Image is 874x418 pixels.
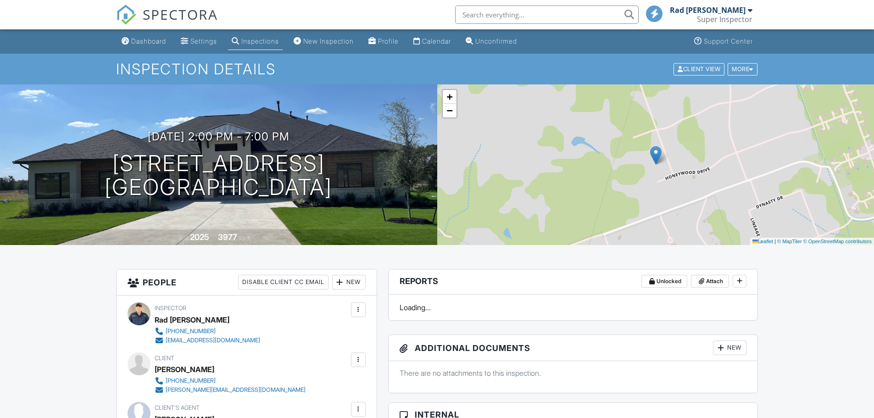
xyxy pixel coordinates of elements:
[443,104,456,117] a: Zoom out
[690,33,757,50] a: Support Center
[190,232,209,242] div: 2025
[713,340,746,355] div: New
[774,239,776,244] span: |
[148,130,289,143] h3: [DATE] 2:00 pm - 7:00 pm
[155,305,186,312] span: Inspector
[239,234,251,241] span: sq. ft.
[155,404,200,411] span: Client's Agent
[697,15,752,24] div: Super Inspector
[117,269,377,295] h3: People
[177,33,221,50] a: Settings
[446,105,452,116] span: −
[400,368,747,378] p: There are no attachments to this inspection.
[728,63,757,75] div: More
[155,355,174,362] span: Client
[673,65,727,72] a: Client View
[389,335,758,361] h3: Additional Documents
[116,61,758,77] h1: Inspection Details
[704,37,753,45] div: Support Center
[143,5,218,24] span: SPECTORA
[670,6,746,15] div: Rad [PERSON_NAME]
[155,327,260,336] a: [PHONE_NUMBER]
[674,63,724,75] div: Client View
[131,37,166,45] div: Dashboard
[166,328,216,335] div: [PHONE_NUMBER]
[752,239,773,244] a: Leaflet
[178,234,189,241] span: Built
[166,386,306,394] div: [PERSON_NAME][EMAIL_ADDRESS][DOMAIN_NAME]
[238,275,328,290] div: Disable Client CC Email
[332,275,366,290] div: New
[290,33,357,50] a: New Inspection
[116,12,218,32] a: SPECTORA
[443,90,456,104] a: Zoom in
[446,91,452,102] span: +
[241,37,279,45] div: Inspections
[803,239,872,244] a: © OpenStreetMap contributors
[777,239,802,244] a: © MapTiler
[410,33,455,50] a: Calendar
[650,146,662,165] img: Marker
[303,37,354,45] div: New Inspection
[155,376,306,385] a: [PHONE_NUMBER]
[116,5,136,25] img: The Best Home Inspection Software - Spectora
[155,313,229,327] div: Rad [PERSON_NAME]
[365,33,402,50] a: Profile
[228,33,283,50] a: Inspections
[155,336,260,345] a: [EMAIL_ADDRESS][DOMAIN_NAME]
[118,33,170,50] a: Dashboard
[166,377,216,385] div: [PHONE_NUMBER]
[378,37,399,45] div: Profile
[166,337,260,344] div: [EMAIL_ADDRESS][DOMAIN_NAME]
[462,33,521,50] a: Unconfirmed
[155,385,306,395] a: [PERSON_NAME][EMAIL_ADDRESS][DOMAIN_NAME]
[218,232,237,242] div: 3977
[105,151,332,200] h1: [STREET_ADDRESS] [GEOGRAPHIC_DATA]
[475,37,517,45] div: Unconfirmed
[190,37,217,45] div: Settings
[455,6,639,24] input: Search everything...
[422,37,451,45] div: Calendar
[155,362,214,376] div: [PERSON_NAME]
